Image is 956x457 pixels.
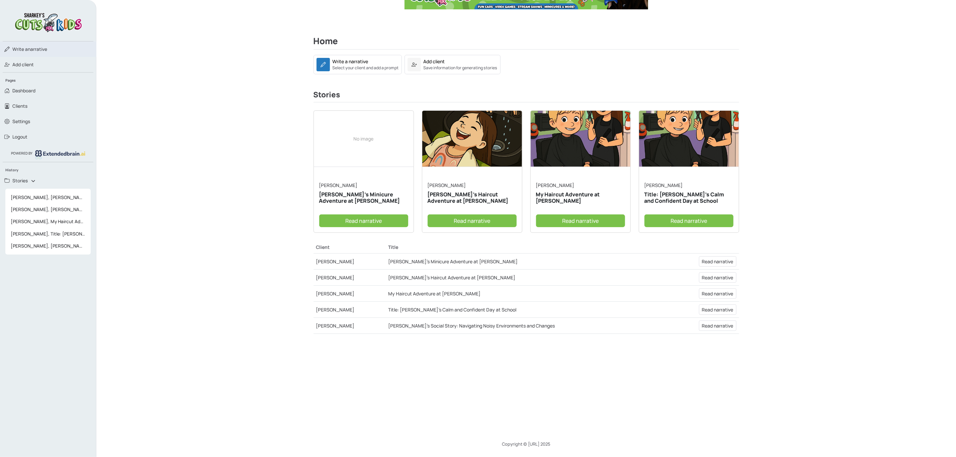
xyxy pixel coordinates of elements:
[388,306,516,313] a: Title: [PERSON_NAME]'s Calm and Confident Day at School
[316,258,355,265] a: [PERSON_NAME]
[536,191,625,204] h5: My Haircut Adventure at [PERSON_NAME]
[388,274,515,281] a: [PERSON_NAME]'s Haircut Adventure at [PERSON_NAME]
[428,182,466,188] a: [PERSON_NAME]
[314,111,414,167] div: No image
[8,191,88,203] span: [PERSON_NAME], [PERSON_NAME]'s Minicure Adventure at [PERSON_NAME]
[12,87,35,94] span: Dashboard
[536,214,625,227] a: Read narrative
[5,228,91,240] a: [PERSON_NAME], Title: [PERSON_NAME]'s Calm and Confident Day at School
[639,111,739,167] img: narrative
[536,182,575,188] a: [PERSON_NAME]
[424,58,445,65] div: Add client
[5,240,91,252] a: [PERSON_NAME], [PERSON_NAME]'s Social Story: Navigating Noisy Environments and Changes
[644,182,683,188] a: [PERSON_NAME]
[333,65,399,71] small: Select your client and add a prompt
[428,191,517,204] h5: [PERSON_NAME]'s Haircut Adventure at [PERSON_NAME]
[314,55,402,74] a: Write a narrativeSelect your client and add a prompt
[12,61,34,68] span: Add client
[5,203,91,215] a: [PERSON_NAME], [PERSON_NAME]'s Haircut Adventure at [PERSON_NAME]
[333,58,368,65] div: Write a narrative
[12,46,47,53] span: narrative
[319,182,358,188] a: [PERSON_NAME]
[424,65,498,71] small: Save information for generating stories
[8,240,88,252] span: [PERSON_NAME], [PERSON_NAME]'s Social Story: Navigating Noisy Environments and Changes
[8,228,88,240] span: [PERSON_NAME], Title: [PERSON_NAME]'s Calm and Confident Day at School
[699,288,736,299] a: Read narrative
[319,214,408,227] a: Read narrative
[531,111,630,167] img: narrative
[12,177,28,184] span: Stories
[699,321,736,331] a: Read narrative
[385,241,669,254] th: Title
[388,258,518,265] a: [PERSON_NAME]'s Minicure Adventure at [PERSON_NAME]
[405,61,501,67] a: Add clientSave information for generating stories
[316,290,355,297] a: [PERSON_NAME]
[35,150,85,159] img: logo
[699,304,736,315] a: Read narrative
[699,272,736,283] a: Read narrative
[644,191,733,204] h5: Title: [PERSON_NAME]'s Calm and Confident Day at School
[12,103,27,109] span: Clients
[388,323,555,329] a: [PERSON_NAME]'s Social Story: Navigating Noisy Environments and Changes
[388,290,481,297] a: My Haircut Adventure at [PERSON_NAME]
[316,306,355,313] a: [PERSON_NAME]
[5,215,91,227] a: [PERSON_NAME], My Haircut Adventure at [PERSON_NAME]
[314,90,739,102] h3: Stories
[316,274,355,281] a: [PERSON_NAME]
[8,215,88,227] span: [PERSON_NAME], My Haircut Adventure at [PERSON_NAME]
[5,191,91,203] a: [PERSON_NAME], [PERSON_NAME]'s Minicure Adventure at [PERSON_NAME]
[428,214,517,227] a: Read narrative
[12,118,30,125] span: Settings
[12,133,27,140] span: Logout
[422,111,522,167] img: narrative
[502,441,550,447] span: Copyright © [URL] 2025
[316,323,355,329] a: [PERSON_NAME]
[644,214,733,227] a: Read narrative
[13,11,83,33] img: logo
[12,46,28,52] span: Write a
[314,241,386,254] th: Client
[405,55,501,74] a: Add clientSave information for generating stories
[8,203,88,215] span: [PERSON_NAME], [PERSON_NAME]'s Haircut Adventure at [PERSON_NAME]
[699,256,736,267] a: Read narrative
[314,61,402,67] a: Write a narrativeSelect your client and add a prompt
[319,191,408,204] h5: [PERSON_NAME]'s Minicure Adventure at [PERSON_NAME]
[314,36,739,50] h2: Home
